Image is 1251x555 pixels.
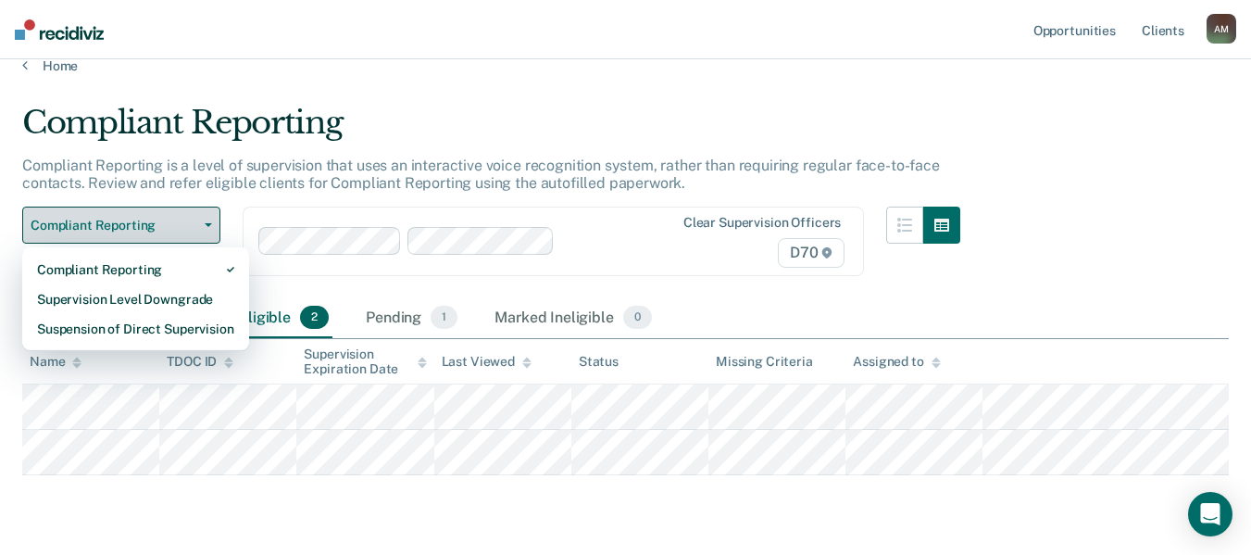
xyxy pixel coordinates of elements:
div: A M [1207,14,1236,44]
p: Compliant Reporting is a level of supervision that uses an interactive voice recognition system, ... [22,157,940,192]
div: Pending1 [362,298,461,339]
span: Compliant Reporting [31,218,197,233]
div: Suspension of Direct Supervision [37,314,234,344]
span: 2 [300,306,329,330]
div: Name [30,354,81,370]
a: Home [22,57,1229,74]
button: Compliant Reporting [22,207,220,244]
div: Assigned to [853,354,940,370]
button: AM [1207,14,1236,44]
div: Clear supervision officers [683,215,841,231]
div: Almost Eligible2 [183,298,332,339]
div: Missing Criteria [716,354,813,370]
div: Compliant Reporting [22,104,960,157]
div: Supervision Level Downgrade [37,284,234,314]
div: Last Viewed [442,354,532,370]
span: D70 [778,238,844,268]
div: Open Intercom Messenger [1188,492,1232,536]
div: Status [579,354,619,370]
div: TDOC ID [167,354,233,370]
div: Compliant Reporting [37,255,234,284]
span: 0 [623,306,652,330]
img: Recidiviz [15,19,104,40]
span: 1 [431,306,457,330]
div: Supervision Expiration Date [304,347,426,378]
div: Marked Ineligible0 [491,298,656,339]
